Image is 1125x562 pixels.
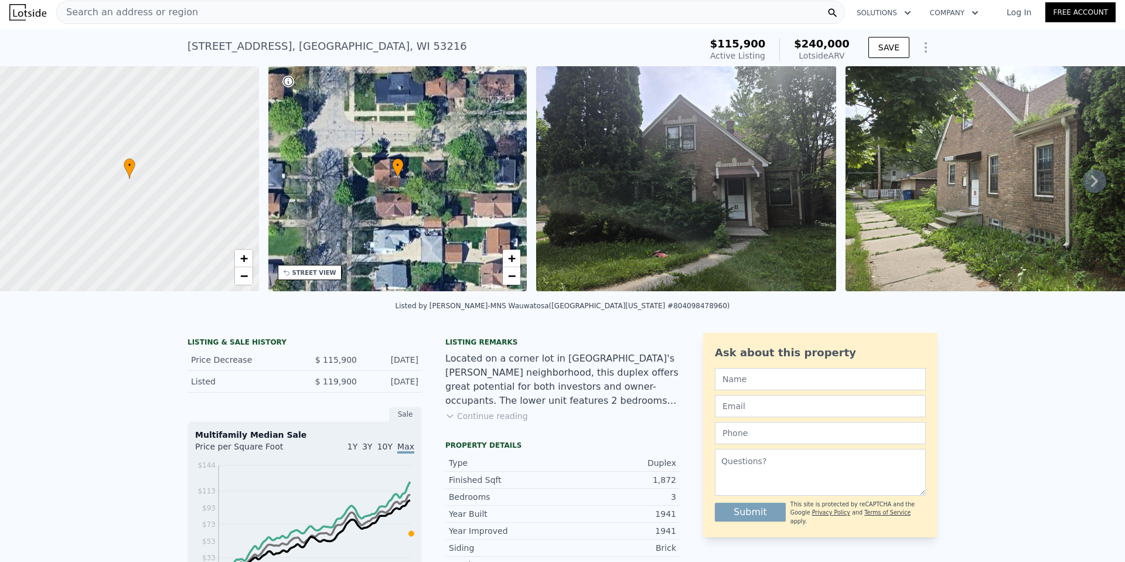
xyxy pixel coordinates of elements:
div: [STREET_ADDRESS] , [GEOGRAPHIC_DATA] , WI 53216 [187,38,467,55]
a: Zoom out [235,267,253,285]
div: 1941 [562,508,676,520]
div: Duplex [562,457,676,469]
div: Year Improved [449,525,562,537]
div: Brick [562,542,676,554]
tspan: $144 [197,461,216,469]
div: LISTING & SALE HISTORY [187,338,422,349]
div: • [392,158,404,179]
button: Company [921,2,988,23]
span: + [508,251,516,265]
div: 1,872 [562,474,676,486]
span: • [124,160,135,171]
tspan: $33 [202,554,216,562]
span: 3Y [362,442,372,451]
a: Free Account [1045,2,1116,22]
div: Multifamily Median Sale [195,429,414,441]
button: Solutions [847,2,921,23]
div: Bedrooms [449,491,562,503]
span: $ 119,900 [315,377,357,386]
tspan: $113 [197,487,216,495]
button: Show Options [914,36,937,59]
div: 1941 [562,525,676,537]
div: Located on a corner lot in [GEOGRAPHIC_DATA]'s [PERSON_NAME] neighborhood, this duplex offers gre... [445,352,680,408]
span: $ 115,900 [315,355,357,365]
div: Sale [389,407,422,422]
a: Log In [993,6,1045,18]
span: 1Y [347,442,357,451]
div: [DATE] [366,354,418,366]
tspan: $93 [202,504,216,512]
span: − [240,268,247,283]
div: Listing remarks [445,338,680,347]
input: Email [715,395,926,417]
a: Zoom in [235,250,253,267]
div: Listed by [PERSON_NAME]-MNS Wauwatosa ([GEOGRAPHIC_DATA][US_STATE] #804098478960) [396,302,730,310]
img: Sale: 167499589 Parcel: 101442106 [536,66,836,291]
div: Type [449,457,562,469]
span: Active Listing [710,51,765,60]
div: STREET VIEW [292,268,336,277]
span: $115,900 [710,38,766,50]
div: [DATE] [366,376,418,387]
a: Privacy Policy [812,509,850,516]
a: Zoom in [503,250,520,267]
div: Property details [445,441,680,450]
div: 3 [562,491,676,503]
div: Siding [449,542,562,554]
input: Phone [715,422,926,444]
div: Listed [191,376,295,387]
div: • [124,158,135,179]
a: Zoom out [503,267,520,285]
div: This site is protected by reCAPTCHA and the Google and apply. [790,500,926,526]
div: Price per Square Foot [195,441,305,459]
button: Submit [715,503,786,522]
tspan: $73 [202,520,216,529]
span: $240,000 [794,38,850,50]
tspan: $53 [202,537,216,546]
span: Search an address or region [57,5,198,19]
div: Price Decrease [191,354,295,366]
span: + [240,251,247,265]
span: 10Y [377,442,393,451]
img: Lotside [9,4,46,21]
div: Ask about this property [715,345,926,361]
a: Terms of Service [864,509,911,516]
div: Year Built [449,508,562,520]
span: − [508,268,516,283]
button: SAVE [868,37,909,58]
span: • [392,160,404,171]
div: Lotside ARV [794,50,850,62]
input: Name [715,368,926,390]
div: Finished Sqft [449,474,562,486]
span: Max [397,442,414,454]
button: Continue reading [445,410,528,422]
